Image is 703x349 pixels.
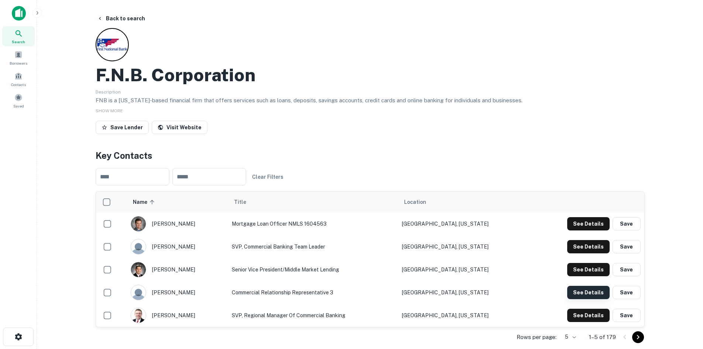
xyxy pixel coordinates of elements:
div: [PERSON_NAME] [131,262,224,277]
button: Go to next page [632,331,644,343]
td: [GEOGRAPHIC_DATA], [US_STATE] [398,258,530,281]
div: [PERSON_NAME] [131,285,224,300]
p: Rows per page: [517,333,556,342]
img: 9c8pery4andzj6ohjkjp54ma2 [131,285,146,300]
td: Mortgage Loan Officer NMLS 1604563 [228,212,398,235]
span: SHOW MORE [96,108,123,113]
a: Contacts [2,69,35,89]
p: FNB is a [US_STATE]-based financial firm that offers services such as loans, deposits, savings ac... [96,96,645,105]
img: 1517698788116 [131,262,146,277]
img: 1517062486154 [131,308,146,323]
button: See Details [567,286,610,299]
button: See Details [567,263,610,276]
td: Senior Vice President/Middle Market Lending [228,258,398,281]
td: [GEOGRAPHIC_DATA], [US_STATE] [398,235,530,258]
td: SVP, Commercial Banking Team Leader [228,235,398,258]
p: 1–5 of 179 [589,333,616,342]
button: See Details [567,309,610,322]
div: [PERSON_NAME] [131,239,224,254]
th: Name [127,192,228,212]
div: 5 [559,332,577,342]
span: Borrowers [10,60,27,66]
button: Save [613,286,641,299]
span: Saved [13,103,24,109]
span: Location [404,198,426,206]
div: scrollable content [96,192,644,327]
a: Search [2,26,35,46]
span: Name [133,198,157,206]
button: See Details [567,240,610,253]
h2: F.n.b. Corporation [96,64,255,86]
button: Save [613,217,641,230]
span: Title [234,198,256,206]
img: capitalize-icon.png [12,6,26,21]
button: Save [613,240,641,253]
div: [PERSON_NAME] [131,308,224,323]
span: Contacts [11,82,26,88]
td: SVP, Regional Manager of Commercial Banking [228,304,398,327]
a: Saved [2,90,35,110]
button: Save Lender [96,121,149,134]
iframe: Chat Widget [666,290,703,325]
button: Clear Filters [249,170,286,184]
span: Description [96,89,121,95]
td: [GEOGRAPHIC_DATA], [US_STATE] [398,304,530,327]
td: [GEOGRAPHIC_DATA], [US_STATE] [398,212,530,235]
th: Title [228,192,398,212]
h4: Key Contacts [96,149,645,162]
a: Borrowers [2,48,35,68]
button: Save [613,309,641,322]
span: Search [12,39,25,45]
img: 9c8pery4andzj6ohjkjp54ma2 [131,239,146,254]
div: [PERSON_NAME] [131,216,224,232]
td: [GEOGRAPHIC_DATA], [US_STATE] [398,281,530,304]
button: Save [613,263,641,276]
button: See Details [567,217,610,230]
button: Back to search [94,12,148,25]
a: Visit Website [152,121,207,134]
img: 1516529923534 [131,216,146,231]
td: Commercial Relationship Representative 3 [228,281,398,304]
th: Location [398,192,530,212]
